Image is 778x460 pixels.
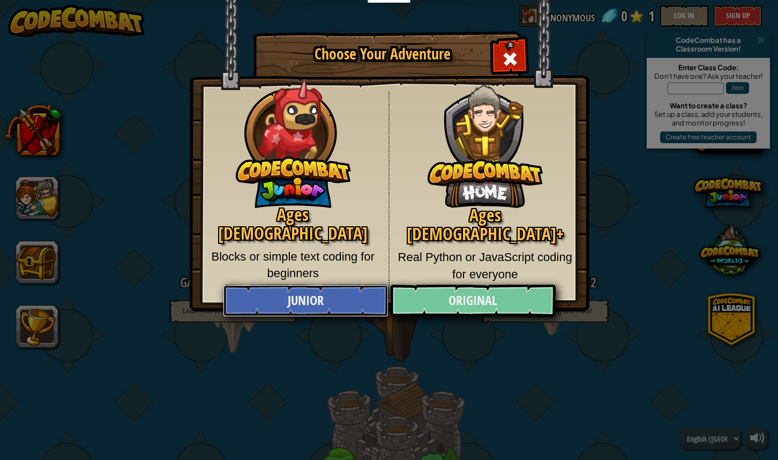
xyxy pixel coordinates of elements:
[273,46,492,63] h1: Choose Your Adventure
[428,67,543,208] img: CodeCombat Original hero character
[398,206,573,243] h2: Ages [DEMOGRAPHIC_DATA]+
[398,249,573,283] p: Real Python or JavaScript coding for everyone
[206,248,380,282] p: Blocks or simple text coding for beginners
[223,285,388,317] a: Junior
[206,205,380,243] h2: Ages [DEMOGRAPHIC_DATA]
[236,71,351,208] img: CodeCombat Junior hero character
[493,41,527,75] div: Close modal
[390,285,555,317] a: Original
